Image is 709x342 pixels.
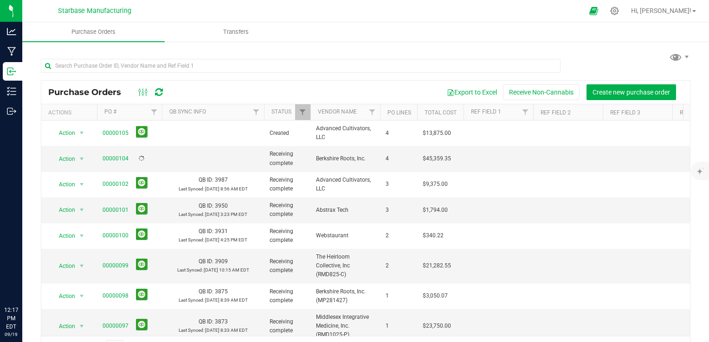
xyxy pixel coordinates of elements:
a: PO # [104,108,116,115]
span: Transfers [211,28,261,36]
span: Berkshire Roots, Inc. [316,154,374,163]
span: QB ID: [199,318,213,325]
span: Open Ecommerce Menu [583,2,604,20]
span: Receiving complete [270,176,305,193]
a: Total Cost [425,109,457,116]
span: Abstrax Tech [316,206,374,215]
span: Starbase Manufacturing [58,7,131,15]
span: Purchase Orders [59,28,128,36]
span: Action [51,152,76,165]
iframe: Resource center [9,268,37,296]
a: 00000105 [103,130,129,136]
span: Action [51,229,76,242]
span: $23,750.00 [423,322,451,330]
span: Receiving complete [270,287,305,305]
span: Action [51,178,76,191]
span: $9,375.00 [423,180,448,189]
inline-svg: Inbound [7,67,16,76]
span: 3 [386,180,412,189]
input: Search Purchase Order ID, Vendor Name and Ref Field 1 [41,59,561,73]
span: 1 [386,291,412,300]
span: Last Synced: [179,328,204,333]
a: PO Lines [387,109,411,116]
span: Middlesex Integrative Medicine, Inc. (RMD1025-P) [316,313,374,340]
a: 00000102 [103,181,129,187]
span: Action [51,203,76,216]
iframe: Resource center unread badge [27,266,39,278]
span: select [76,152,88,165]
inline-svg: Outbound [7,107,16,116]
button: Receive Non-Cannabis [503,84,580,100]
a: Filter [249,104,264,120]
span: Receiving complete [270,227,305,245]
span: Receiving complete [270,150,305,167]
span: QB ID: [199,288,213,295]
span: 3909 [215,258,228,265]
span: QB ID: [199,258,213,265]
a: 00000100 [103,232,129,239]
span: 2 [386,231,412,240]
span: select [76,260,88,272]
a: Ref Field 1 [471,108,501,115]
button: Create new purchase order [587,84,676,100]
span: Action [51,127,76,139]
span: 3875 [215,288,228,295]
a: Ref Field 3 [610,109,640,116]
span: Last Synced: [179,186,204,191]
a: Filter [518,104,533,120]
span: Created [270,129,305,138]
span: Advanced Cultivators, LLC [316,176,374,193]
span: Last Synced: [179,212,204,217]
span: 4 [386,129,412,138]
span: Advanced Cultivators, LLC [316,124,374,142]
p: 09/19 [4,331,18,338]
span: QB ID: [199,203,213,209]
a: Filter [365,104,380,120]
div: Actions [48,109,93,116]
span: Hi, [PERSON_NAME]! [631,7,691,14]
span: [DATE] 3:23 PM EDT [205,212,247,217]
button: Export to Excel [441,84,503,100]
span: $13,875.00 [423,129,451,138]
span: Action [51,320,76,333]
span: [DATE] 4:25 PM EDT [205,237,247,242]
span: $340.22 [423,231,444,240]
span: [DATE] 10:15 AM EDT [204,267,249,272]
a: 00000097 [103,323,129,329]
div: Manage settings [609,6,620,15]
span: $45,359.35 [423,154,451,163]
a: Transfers [165,22,307,42]
a: Status [271,108,291,115]
span: 3931 [215,228,228,234]
span: $21,282.55 [423,261,451,270]
span: select [76,178,88,191]
span: Receiving complete [270,257,305,275]
a: Vendor Name [318,108,357,115]
a: 00000098 [103,292,129,299]
span: $1,794.00 [423,206,448,215]
span: QB ID: [199,177,213,183]
span: [DATE] 8:56 AM EDT [205,186,248,191]
span: Last Synced: [179,298,204,303]
span: 3873 [215,318,228,325]
span: [DATE] 8:33 AM EDT [205,328,248,333]
span: $3,050.07 [423,291,448,300]
span: select [76,203,88,216]
a: Ref Field 2 [541,109,571,116]
span: [DATE] 8:39 AM EDT [205,298,248,303]
a: Purchase Orders [22,22,165,42]
span: Receiving complete [270,317,305,335]
a: Filter [295,104,310,120]
span: select [76,320,88,333]
span: 3 [386,206,412,215]
span: Create new purchase order [593,89,670,96]
span: Receiving complete [270,201,305,219]
span: select [76,229,88,242]
span: 3987 [215,177,228,183]
a: Filter [147,104,162,120]
span: 1 [386,322,412,330]
span: Last Synced: [177,267,203,272]
a: QB Sync Info [169,108,206,115]
span: Purchase Orders [48,87,130,97]
span: Webstaurant [316,231,374,240]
